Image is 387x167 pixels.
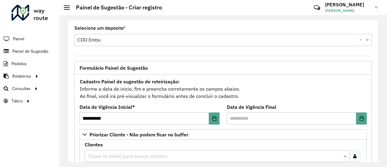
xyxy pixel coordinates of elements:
[11,98,23,104] span: Tático
[356,112,367,125] button: Choose Date
[12,85,31,92] span: Consultas
[311,1,324,14] a: Contato Rápido
[85,141,103,148] label: Clientes
[227,103,276,111] label: Data de Vigência Final
[70,4,162,11] h2: Painel de Sugestão - Criar registro
[80,78,180,85] strong: Cadastro Painel de sugestão de roteirização:
[80,103,135,111] label: Data de Vigência Inicial
[209,112,220,125] button: Choose Date
[359,36,364,44] span: Clear all
[12,48,48,55] span: Painel de Sugestão
[325,2,370,8] h3: [PERSON_NAME]
[80,129,367,140] a: Priorizar Cliente - Não podem ficar no buffer
[12,73,31,79] span: Relatórios
[13,36,24,42] span: Painel
[325,8,370,13] span: [PERSON_NAME]
[11,61,27,67] span: Pedidos
[89,132,188,137] span: Priorizar Cliente - Não podem ficar no buffer
[80,65,148,70] span: Formulário Painel de Sugestão
[74,25,125,32] label: Selecione um depósito
[80,78,367,100] div: Informe a data de inicio, fim e preencha corretamente os campos abaixo. Ao final, você irá pré-vi...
